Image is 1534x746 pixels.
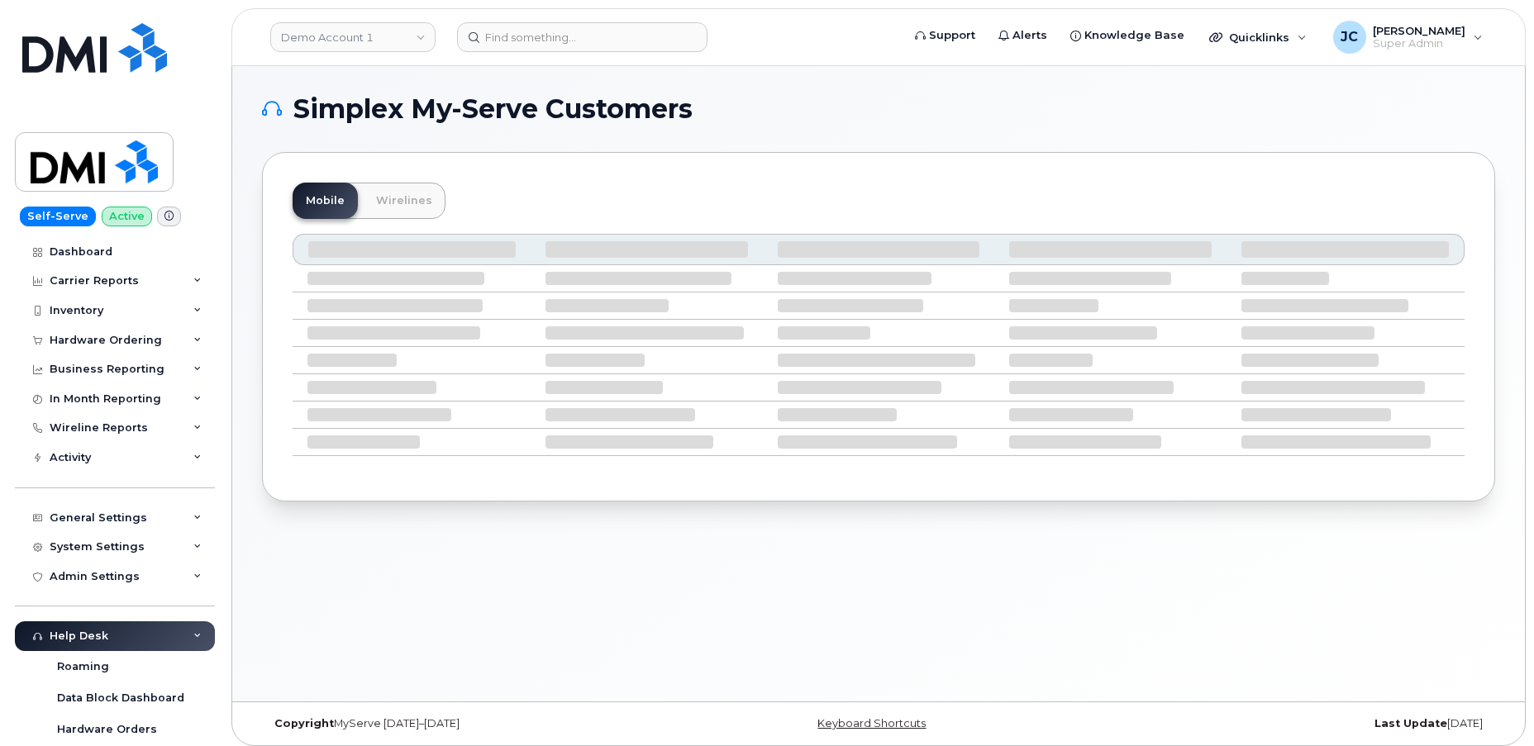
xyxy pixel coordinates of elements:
[1084,717,1495,730] div: [DATE]
[274,717,334,729] strong: Copyright
[293,183,358,219] a: Mobile
[363,183,445,219] a: Wirelines
[262,717,673,730] div: MyServe [DATE]–[DATE]
[817,717,926,729] a: Keyboard Shortcuts
[293,97,693,121] span: Simplex My-Serve Customers
[1374,717,1447,729] strong: Last Update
